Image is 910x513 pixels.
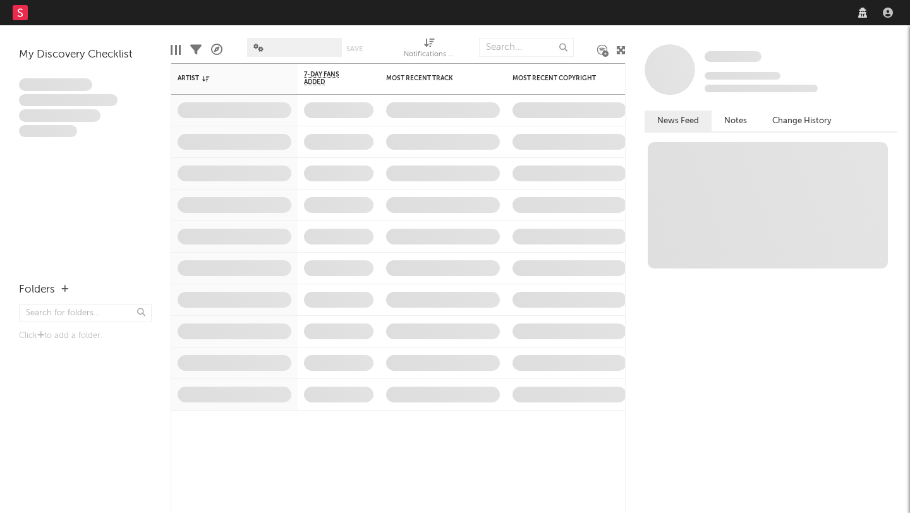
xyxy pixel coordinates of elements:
[19,78,92,91] span: Lorem ipsum dolor
[386,75,481,82] div: Most Recent Track
[645,111,712,131] button: News Feed
[19,282,55,298] div: Folders
[19,304,152,322] input: Search for folders...
[705,51,761,63] a: Some Artist
[211,32,222,68] div: A&R Pipeline
[513,75,607,82] div: Most Recent Copyright
[19,329,152,344] div: Click to add a folder.
[19,47,152,63] div: My Discovery Checklist
[705,85,818,92] span: 0 fans last week
[19,94,118,107] span: Integer aliquet in purus et
[346,45,363,52] button: Save
[19,109,100,122] span: Praesent ac interdum
[19,125,77,138] span: Aliquam viverra
[304,71,355,86] span: 7-Day Fans Added
[712,111,760,131] button: Notes
[178,75,272,82] div: Artist
[760,111,844,131] button: Change History
[404,47,454,63] div: Notifications (Artist)
[190,32,202,68] div: Filters
[171,32,181,68] div: Edit Columns
[404,32,454,68] div: Notifications (Artist)
[479,38,574,57] input: Search...
[705,72,780,80] span: Tracking Since: [DATE]
[705,51,761,62] span: Some Artist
